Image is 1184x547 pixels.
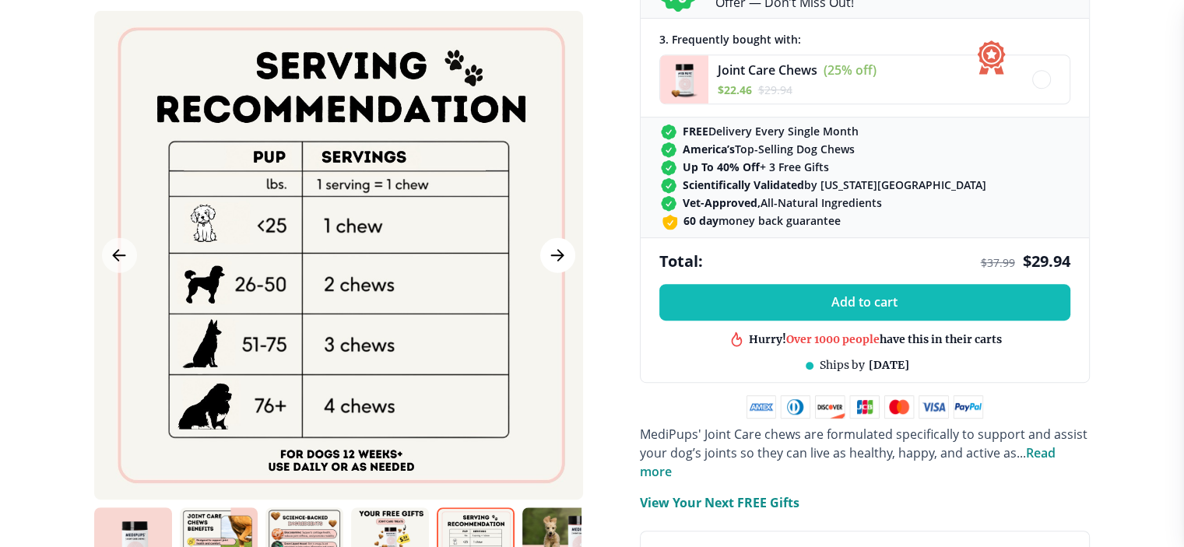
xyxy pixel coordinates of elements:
[747,395,983,419] img: payment methods
[809,332,879,346] span: Best product
[540,238,575,273] button: Next Image
[683,142,735,156] strong: America’s
[640,444,1017,461] span: your dog’s joints so they can live as healthy, happy, and active as
[683,213,718,228] strong: 60 day
[824,61,877,79] span: (25% off)
[660,55,708,103] img: Joint Care Chews - Medipups
[718,61,817,79] span: Joint Care Chews
[1023,251,1070,272] span: $ 29.94
[683,160,760,174] strong: Up To 40% Off
[683,195,882,210] span: All-Natural Ingredients
[981,255,1015,270] span: $ 37.99
[758,82,792,97] span: $ 29.94
[683,177,804,192] strong: Scientifically Validated
[683,124,708,139] strong: FREE
[683,213,841,228] span: money back guarantee
[831,295,898,310] span: Add to cart
[809,332,943,347] div: in this shop
[683,177,986,192] span: by [US_STATE][GEOGRAPHIC_DATA]
[659,284,1070,321] button: Add to cart
[718,82,752,97] span: $ 22.46
[659,32,801,47] span: 3 . Frequently bought with:
[640,493,799,512] p: View Your Next FREE Gifts
[102,238,137,273] button: Previous Image
[640,426,1087,443] span: MediPups' Joint Care chews are formulated specifically to support and assist
[869,358,909,372] span: [DATE]
[683,160,829,174] span: + 3 Free Gifts
[659,251,703,272] span: Total:
[683,142,855,156] span: Top-Selling Dog Chews
[683,124,859,139] span: Delivery Every Single Month
[820,358,865,372] span: Ships by
[683,195,761,210] strong: Vet-Approved,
